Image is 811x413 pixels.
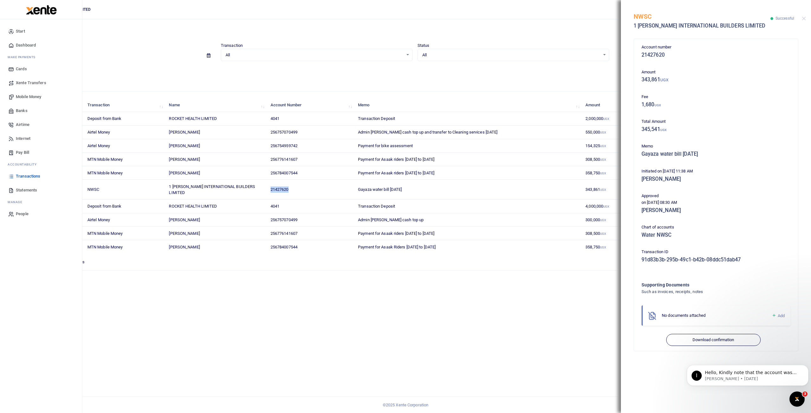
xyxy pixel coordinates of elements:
[582,98,644,112] th: Amount: activate to sort column ascending
[642,249,790,255] p: Transaction ID
[642,176,790,182] h5: [PERSON_NAME]
[24,69,806,75] p: Download
[600,246,606,249] small: UGX
[642,288,765,295] h4: Such as invoices, receipts, notes
[642,151,790,157] h5: Gayaza water bill [DATE]
[24,50,202,61] input: select period
[169,171,200,175] span: [PERSON_NAME]
[5,183,77,197] a: Statements
[585,231,606,236] span: 308,500
[422,52,600,58] span: All
[16,149,29,156] span: Pay Bill
[600,188,606,191] small: UGX
[271,116,279,121] span: 4041
[358,204,395,209] span: Transaction Deposit
[169,231,200,236] span: [PERSON_NAME]
[5,132,77,146] a: Internet
[358,217,424,222] span: Admin [PERSON_NAME] cash top up
[642,281,765,288] h4: Supporting Documents
[84,98,166,112] th: Transaction: activate to sort column ascending
[267,98,354,112] th: Account Number: activate to sort column ascending
[16,80,46,86] span: Xente Transfers
[24,27,806,34] h4: Transactions
[16,122,29,128] span: Airtime
[11,200,22,204] span: anage
[169,130,200,135] span: [PERSON_NAME]
[642,168,790,175] p: Initiated on [DATE] 11:38 AM
[600,158,606,161] small: UGX
[642,257,790,263] h5: 91d83b3b-295b-49c1-b42b-08ddc51dab47
[642,232,790,238] h5: Water NWSC
[271,130,297,135] span: 256757070499
[418,42,430,49] label: Status
[271,204,279,209] span: 4041
[16,28,25,34] span: Start
[5,62,77,76] a: Cards
[614,50,806,61] input: Search
[802,391,808,397] span: 3
[600,218,606,222] small: UGX
[358,231,434,236] span: Payment for Asaak riders [DATE] to [DATE]
[585,130,606,135] span: 550,000
[5,38,77,52] a: Dashboard
[358,130,497,135] span: Admin [PERSON_NAME] cash top up and transfer to Cleaning services [DATE]
[87,217,110,222] span: Airtel Money
[87,157,123,162] span: MTN Mobile Money
[5,52,77,62] li: M
[600,232,606,235] small: UGX
[12,162,36,167] span: countability
[655,103,661,107] small: UGX
[776,16,794,21] span: Successful
[603,117,609,121] small: UGX
[642,69,790,76] p: Amount
[16,42,36,48] span: Dashboard
[169,116,217,121] span: ROCKET HEALTH LIMITED
[358,116,395,121] span: Transaction Deposit
[5,118,77,132] a: Airtime
[16,135,30,142] span: Internet
[169,217,200,222] span: [PERSON_NAME]
[5,160,77,169] li: Ac
[5,207,77,221] a: People
[271,187,289,192] span: 21427620
[169,184,255,195] span: 1 [PERSON_NAME] INTERNATIONAL BUILDERS LIMITED
[25,7,57,12] a: logo-small logo-large logo-large
[5,76,77,90] a: Xente Transfers
[26,5,57,15] img: logo-large
[802,16,806,21] button: Close
[662,313,706,318] span: No documents attached
[271,157,297,162] span: 256776141607
[271,217,297,222] span: 256757070499
[16,108,28,114] span: Banks
[16,66,27,72] span: Cards
[5,104,77,118] a: Banks
[585,171,606,175] span: 358,750
[11,55,35,59] span: ake Payments
[29,255,348,265] div: Showing 51 to 60 of 65 entries
[87,187,99,192] span: NWSC
[642,102,790,108] h5: 1,680
[271,231,297,236] span: 256776141607
[87,171,123,175] span: MTN Mobile Money
[271,143,297,148] span: 256754959742
[660,128,667,132] small: UGX
[271,245,297,249] span: 256784007544
[660,78,668,82] small: UGX
[600,144,606,148] small: UGX
[585,245,606,249] span: 358,750
[16,94,41,100] span: Mobile Money
[16,211,29,217] span: People
[642,126,790,133] h5: 345,541
[585,143,606,148] span: 154,325
[642,118,790,125] p: Total Amount
[358,171,434,175] span: Payment for Asaak riders [DATE] to [DATE]
[5,90,77,104] a: Mobile Money
[684,352,811,396] iframe: Intercom notifications message
[585,157,606,162] span: 308,500
[358,157,434,162] span: Payment for Asaak riders [DATE] to [DATE]
[634,13,770,20] h5: NWSC
[585,217,606,222] span: 300,000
